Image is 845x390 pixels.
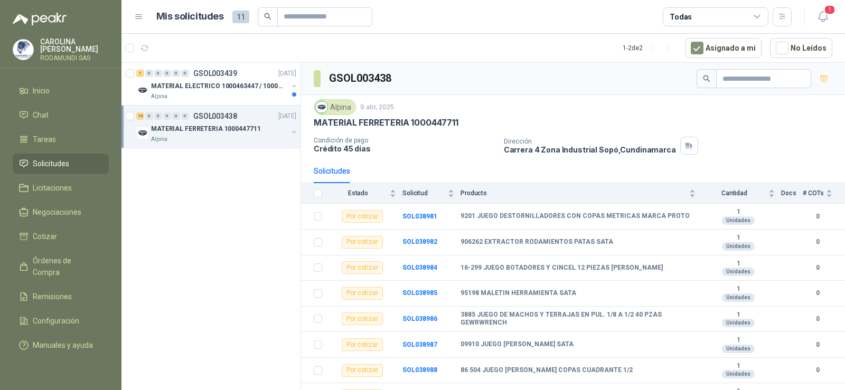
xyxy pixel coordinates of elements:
[145,112,153,120] div: 0
[13,105,109,125] a: Chat
[33,206,81,218] span: Negociaciones
[314,144,495,153] p: Crédito 45 días
[461,340,574,349] b: 09910 JUEGO [PERSON_NAME] SATA
[328,189,388,197] span: Estado
[193,70,237,77] p: GSOL003439
[722,242,755,251] div: Unidades
[702,260,775,268] b: 1
[702,311,775,319] b: 1
[702,183,781,204] th: Cantidad
[702,189,766,197] span: Cantidad
[145,70,153,77] div: 0
[136,127,149,139] img: Company Logo
[504,138,676,145] p: Dirección
[342,287,383,300] div: Por cotizar
[40,38,109,53] p: CAROLINA [PERSON_NAME]
[40,55,109,61] p: RODAMUNDI SAS
[461,212,690,221] b: 9201 JUEGO DESTORNILLADORES CON COPAS METRICAS MARCA PROTO
[770,38,832,58] button: No Leídos
[13,129,109,149] a: Tareas
[702,208,775,216] b: 1
[316,101,327,113] img: Company Logo
[13,287,109,307] a: Remisiones
[722,216,755,225] div: Unidades
[232,11,249,23] span: 11
[402,366,437,374] b: SOL038988
[33,255,99,278] span: Órdenes de Compra
[13,335,109,355] a: Manuales y ayuda
[13,202,109,222] a: Negociaciones
[13,40,33,60] img: Company Logo
[314,117,458,128] p: MATERIAL FERRETERIA 1000447711
[402,264,437,271] b: SOL038984
[136,112,144,120] div: 10
[722,370,755,378] div: Unidades
[402,289,437,297] a: SOL038985
[151,124,260,134] p: MATERIAL FERRETERIA 1000447711
[278,69,296,79] p: [DATE]
[33,158,69,169] span: Solicitudes
[172,70,180,77] div: 0
[803,237,832,247] b: 0
[33,291,72,302] span: Remisiones
[402,315,437,322] a: SOL038986
[33,134,56,145] span: Tareas
[722,345,755,353] div: Unidades
[136,70,144,77] div: 1
[172,112,180,120] div: 0
[402,238,437,245] b: SOL038982
[803,340,832,350] b: 0
[623,40,677,56] div: 1 - 2 de 2
[13,251,109,282] a: Órdenes de Compra
[136,84,149,97] img: Company Logo
[685,38,762,58] button: Asignado a mi
[33,109,49,121] span: Chat
[33,231,57,242] span: Cotizar
[193,112,237,120] p: GSOL003438
[314,165,350,177] div: Solicitudes
[803,212,832,222] b: 0
[342,261,383,274] div: Por cotizar
[13,178,109,198] a: Licitaciones
[314,137,495,144] p: Condición de pago
[33,339,93,351] span: Manuales y ayuda
[722,319,755,327] div: Unidades
[136,110,298,144] a: 10 0 0 0 0 0 GSOL003438[DATE] Company LogoMATERIAL FERRETERIA 1000447711Alpina
[342,364,383,377] div: Por cotizar
[781,183,803,204] th: Docs
[163,112,171,120] div: 0
[722,293,755,302] div: Unidades
[360,102,394,112] p: 9 abr, 2025
[702,362,775,370] b: 1
[328,183,402,204] th: Estado
[703,75,710,82] span: search
[151,135,167,144] p: Alpina
[803,183,845,204] th: # COTs
[13,81,109,101] a: Inicio
[702,285,775,293] b: 1
[163,70,171,77] div: 0
[329,70,393,87] h3: GSOL003438
[813,7,832,26] button: 1
[461,366,633,375] b: 86 504 JUEGO [PERSON_NAME] COPAS CUADRANTE 1/2
[803,263,832,273] b: 0
[342,236,383,249] div: Por cotizar
[803,288,832,298] b: 0
[33,315,79,327] span: Configuración
[33,182,72,194] span: Licitaciones
[151,81,283,91] p: MATERIAL ELECTRICO 1000463447 / 1000465800
[461,289,576,298] b: 95198 MALETIN HERRAMIENTA SATA
[402,189,446,197] span: Solicitud
[13,311,109,331] a: Configuración
[803,365,832,375] b: 0
[461,311,696,327] b: 3885 JUEGO DE MACHOS Y TERRAJAS EN PUL. 1/8 A 1/2 40 PZAS GEWRWRENCH
[402,213,437,220] a: SOL038981
[33,85,50,97] span: Inicio
[342,210,383,223] div: Por cotizar
[402,341,437,348] b: SOL038987
[278,111,296,121] p: [DATE]
[402,183,461,204] th: Solicitud
[342,338,383,351] div: Por cotizar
